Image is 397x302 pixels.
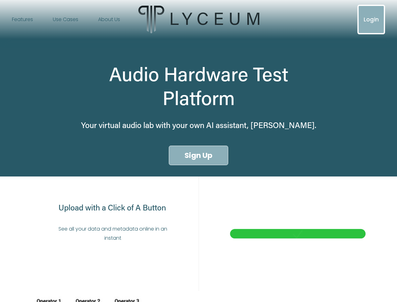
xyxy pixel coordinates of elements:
[138,6,259,33] img: Lyceum
[58,204,166,211] h1: Upload with a Click of A Button
[98,14,120,25] a: About Us
[12,14,33,25] a: folder dropdown
[357,5,385,34] a: Login
[12,15,33,24] span: Features
[53,14,78,25] a: folder dropdown
[169,146,228,165] a: Sign Up
[53,15,78,24] span: Use Cases
[75,62,323,109] h1: Audio Hardware Test Platform
[58,225,167,243] p: See all your data and metadata online in an instant
[75,120,323,131] h4: Your virtual audio lab with your own AI assistant, [PERSON_NAME].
